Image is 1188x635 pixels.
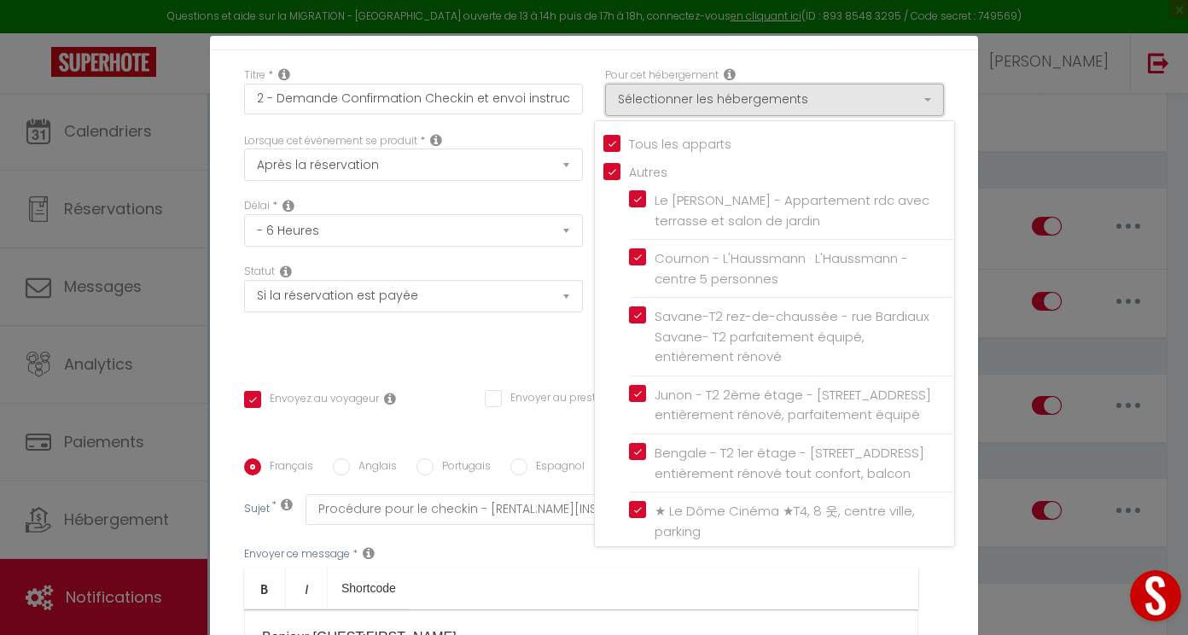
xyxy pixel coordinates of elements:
label: Français [261,458,313,477]
label: Portugais [434,458,491,477]
a: Bold [244,568,286,609]
span: Le [PERSON_NAME] - Appartement rdc avec terrasse et salon de jardin [655,191,929,230]
label: Délai [244,198,270,214]
label: Pour cet hébergement [605,67,719,84]
button: Sélectionner les hébergements [605,84,944,116]
i: Message [363,546,375,560]
i: Event Occur [430,133,442,147]
iframe: LiveChat chat widget [1116,563,1188,635]
span: Autres [629,164,667,181]
span: Junon - T2 2ème étage - [STREET_ADDRESS] entièrement rénové, parfaitement équipé [655,386,931,424]
label: Envoyer ce message [244,546,350,562]
span: Bengale - T2 1er étage - [STREET_ADDRESS] entièrement rénové tout confort, balcon [655,444,924,482]
i: This Rental [724,67,736,81]
label: Titre [244,67,265,84]
i: Subject [281,498,293,511]
label: Anglais [350,458,397,477]
span: Savane-T2 rez-de-chaussée - rue Bardiaux · Savane- T2 parfaitement équipé, entièrement rénové [655,307,935,365]
span: Cournon - L'Haussmann · L'Haussmann - centre 5 personnes [655,249,908,288]
i: Envoyer au voyageur [384,392,396,405]
label: Lorsque cet événement se produit [244,133,417,149]
label: Espagnol [527,458,585,477]
span: ★ Le Dôme Cinéma ★T4, 8 웃, centre ville, parking [655,502,915,540]
i: Action Time [282,199,294,213]
a: Italic [286,568,328,609]
label: Statut [244,264,275,280]
i: Booking status [280,265,292,278]
i: Title [278,67,290,81]
label: Sujet [244,501,270,519]
a: Shortcode [328,568,410,609]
